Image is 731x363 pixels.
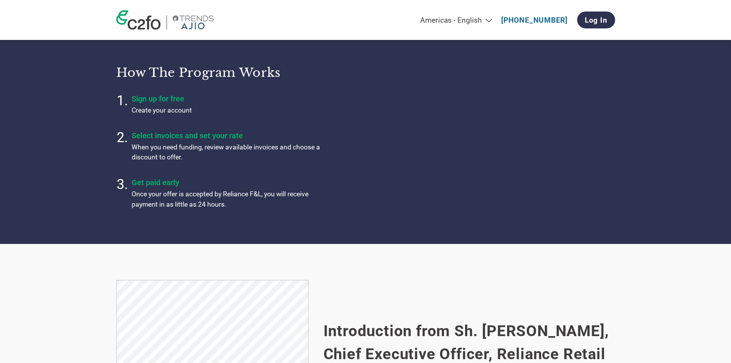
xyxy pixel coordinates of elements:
[132,131,323,140] h4: Select invoices and set your rate
[116,65,356,80] h3: How the program works
[132,178,323,187] h4: Get paid early
[132,105,323,115] p: Create your account
[173,15,214,30] img: Reliance F&L
[132,142,323,162] p: When you need funding, review available invoices and choose a discount to offer.
[132,94,323,103] h4: Sign up for free
[132,189,323,209] p: Once your offer is accepted by Reliance F&L, you will receive payment in as little as 24 hours.
[116,10,161,30] img: c2fo logo
[501,16,568,25] a: [PHONE_NUMBER]
[577,12,615,28] a: Log In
